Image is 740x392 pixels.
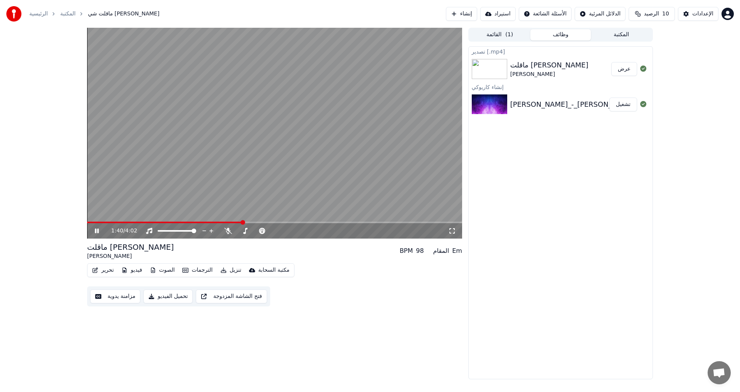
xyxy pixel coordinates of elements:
[90,289,140,303] button: مزامنة يدوية
[89,265,117,276] button: تحرير
[662,10,669,18] span: 10
[87,252,174,260] div: [PERSON_NAME]
[111,227,123,235] span: 1:40
[179,265,215,276] button: الترجمات
[510,99,663,110] div: [PERSON_NAME]_-_[PERSON_NAME] [music]
[629,7,675,21] button: الرصيد10
[644,10,659,18] span: الرصيد
[678,7,718,21] button: الإعدادات
[469,29,530,40] button: القائمة
[469,82,653,91] div: إنشاء كاريوكي
[87,242,174,252] div: ماقلت [PERSON_NAME]
[591,29,652,40] button: المكتبة
[6,6,22,22] img: youka
[692,10,713,18] div: الإعدادات
[505,31,513,39] span: ( 1 )
[147,265,178,276] button: الصوت
[400,246,413,256] div: BPM
[111,227,130,235] div: /
[118,265,145,276] button: فيديو
[575,7,626,21] button: الدلائل المرئية
[143,289,193,303] button: تحميل الفيديو
[433,246,449,256] div: المقام
[217,265,244,276] button: تنزيل
[196,289,267,303] button: فتح الشاشة المزدوجة
[510,60,589,71] div: ماقلت [PERSON_NAME]
[125,227,137,235] span: 4:02
[29,10,160,18] nav: breadcrumb
[29,10,48,18] a: الرئيسية
[708,361,731,384] div: دردشة مفتوحة
[88,10,159,18] span: ماقلت شي [PERSON_NAME]
[258,266,289,274] div: مكتبة السحابة
[480,7,516,21] button: استيراد
[611,62,637,76] button: عرض
[519,7,572,21] button: الأسئلة الشائعة
[609,98,637,111] button: تشغيل
[530,29,591,40] button: وظائف
[469,47,653,56] div: تصدير [.mp4]
[416,246,424,256] div: 98
[510,71,589,78] div: [PERSON_NAME]
[446,7,477,21] button: إنشاء
[452,246,462,256] div: Em
[60,10,76,18] a: المكتبة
